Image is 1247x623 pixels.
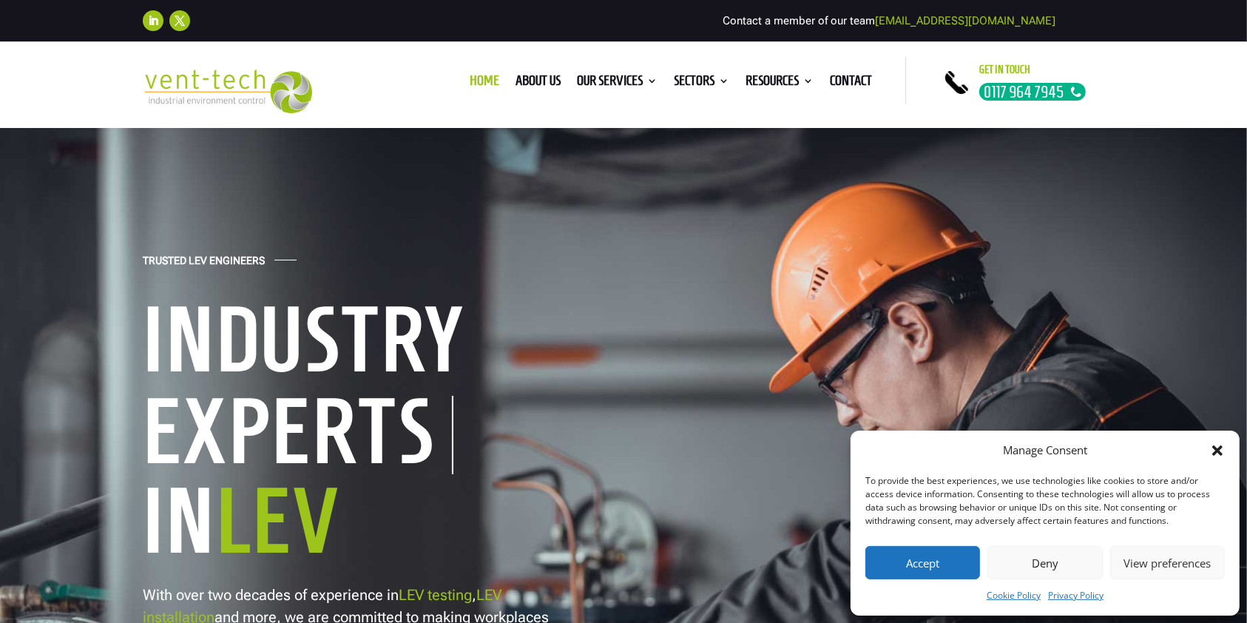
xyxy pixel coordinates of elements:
a: Home [470,75,499,92]
div: Close dialog [1210,443,1225,458]
h1: Experts [143,396,453,474]
a: [EMAIL_ADDRESS][DOMAIN_NAME] [875,14,1055,27]
div: To provide the best experiences, we use technologies like cookies to store and/or access device i... [865,474,1223,528]
button: Deny [987,546,1102,579]
a: About us [516,75,561,92]
span: LEV [216,472,341,569]
a: LEV testing [399,586,472,604]
div: Manage Consent [1003,442,1087,459]
h1: Industry [143,293,601,394]
a: Sectors [674,75,729,92]
button: Accept [865,546,980,579]
a: Cookie Policy [987,587,1041,605]
a: Contact [830,75,872,92]
span: Get in touch [979,64,1030,75]
button: View preferences [1110,546,1225,579]
a: Follow on LinkedIn [143,10,163,31]
a: 0117 964 7945 [979,83,1086,101]
h4: Trusted LEV Engineers [143,255,265,275]
span: Contact a member of our team [723,14,1055,27]
img: 2023-09-27T08_35_16.549ZVENT-TECH---Clear-background [143,70,312,113]
a: Follow on X [169,10,190,31]
a: Resources [746,75,814,92]
a: Our Services [577,75,658,92]
h1: In [143,474,601,575]
a: Privacy Policy [1048,587,1104,605]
